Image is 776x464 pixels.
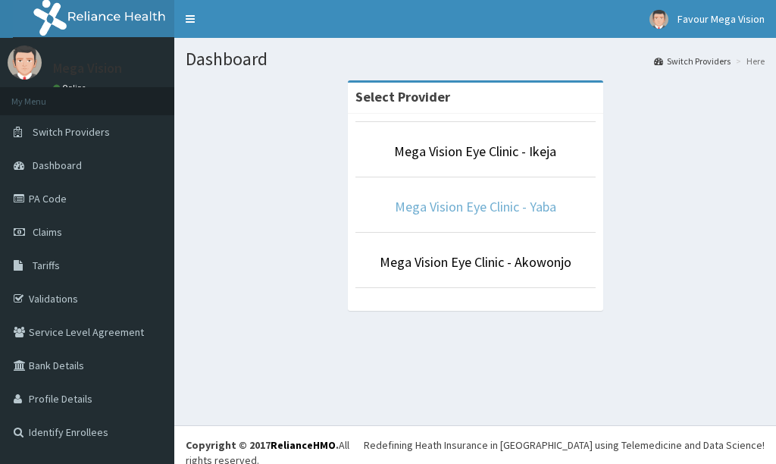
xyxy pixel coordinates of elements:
[380,253,571,271] a: Mega Vision Eye Clinic - Akowonjo
[33,158,82,172] span: Dashboard
[271,438,336,452] a: RelianceHMO
[53,83,89,93] a: Online
[33,125,110,139] span: Switch Providers
[53,61,122,75] p: Mega Vision
[364,437,765,453] div: Redefining Heath Insurance in [GEOGRAPHIC_DATA] using Telemedicine and Data Science!
[654,55,731,67] a: Switch Providers
[677,12,765,26] span: Favour Mega Vision
[33,225,62,239] span: Claims
[33,259,60,272] span: Tariffs
[395,198,556,215] a: Mega Vision Eye Clinic - Yaba
[394,143,556,160] a: Mega Vision Eye Clinic - Ikeja
[186,49,765,69] h1: Dashboard
[732,55,765,67] li: Here
[8,45,42,80] img: User Image
[186,438,339,452] strong: Copyright © 2017 .
[355,88,450,105] strong: Select Provider
[649,10,668,29] img: User Image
